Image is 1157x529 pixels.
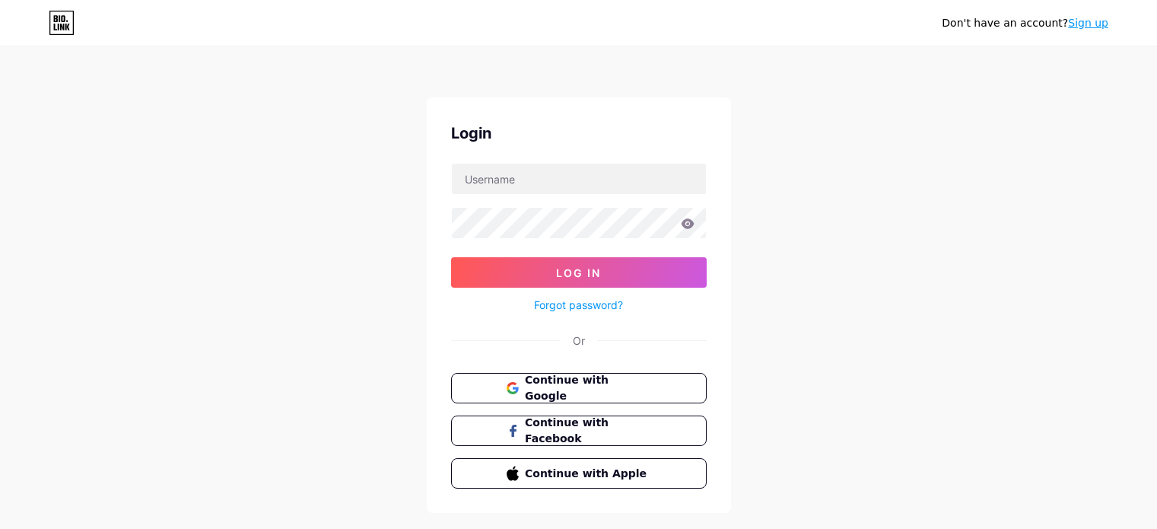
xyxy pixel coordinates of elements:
[451,257,707,288] button: Log In
[573,333,585,349] div: Or
[942,15,1108,31] div: Don't have an account?
[525,372,650,404] span: Continue with Google
[1068,17,1108,29] a: Sign up
[451,416,707,446] button: Continue with Facebook
[556,266,601,279] span: Log In
[451,122,707,145] div: Login
[525,466,650,482] span: Continue with Apple
[451,458,707,489] button: Continue with Apple
[451,373,707,403] button: Continue with Google
[452,164,706,194] input: Username
[534,297,623,313] a: Forgot password?
[525,415,650,447] span: Continue with Facebook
